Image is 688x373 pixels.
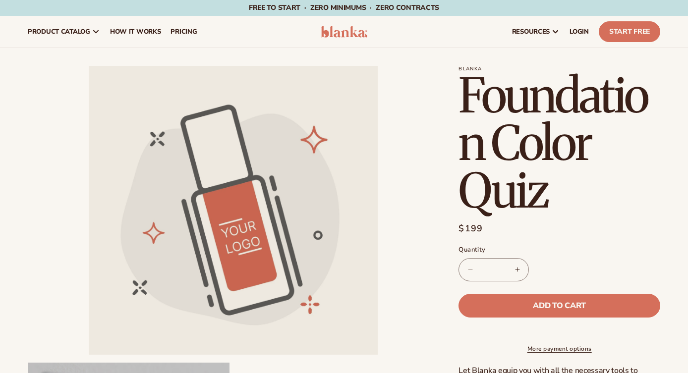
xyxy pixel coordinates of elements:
[459,344,660,353] a: More payment options
[321,26,367,38] img: logo
[459,72,660,214] h1: Foundation Color Quiz
[533,302,585,310] span: Add to cart
[28,28,90,36] span: product catalog
[166,16,202,48] a: pricing
[105,16,166,48] a: How It Works
[512,28,550,36] span: resources
[249,3,439,12] span: Free to start · ZERO minimums · ZERO contracts
[23,16,105,48] a: product catalog
[459,245,660,255] label: Quantity
[507,16,565,48] a: resources
[110,28,161,36] span: How It Works
[565,16,594,48] a: LOGIN
[459,294,660,318] button: Add to cart
[459,222,483,235] span: $199
[570,28,589,36] span: LOGIN
[599,21,660,42] a: Start Free
[171,28,197,36] span: pricing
